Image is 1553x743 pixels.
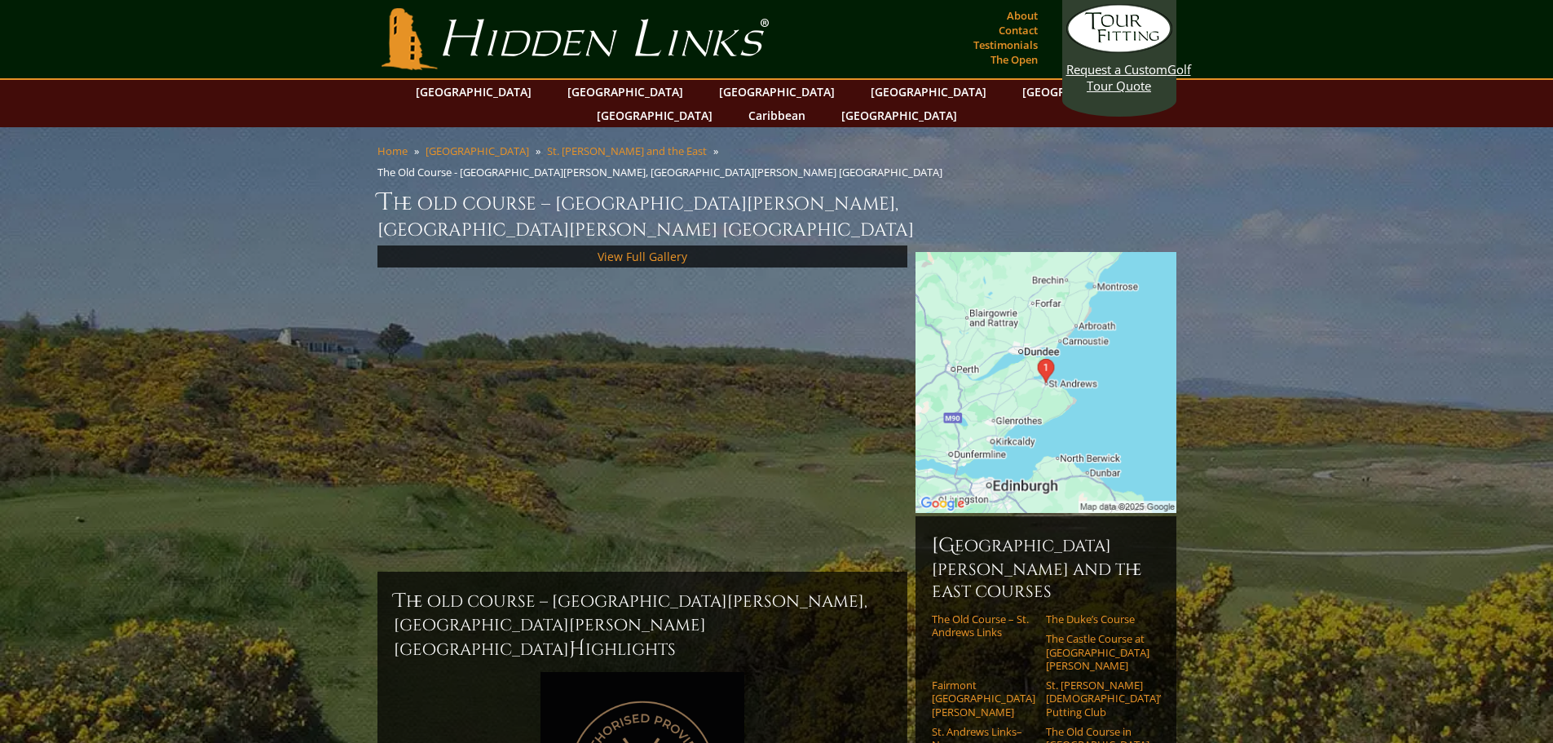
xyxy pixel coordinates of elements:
a: [GEOGRAPHIC_DATA] [863,80,995,104]
a: [GEOGRAPHIC_DATA] [408,80,540,104]
a: The Old Course – St. Andrews Links [932,613,1035,639]
a: [GEOGRAPHIC_DATA] [559,80,691,104]
a: The Castle Course at [GEOGRAPHIC_DATA][PERSON_NAME] [1046,632,1149,672]
h2: The Old Course – [GEOGRAPHIC_DATA][PERSON_NAME], [GEOGRAPHIC_DATA][PERSON_NAME] [GEOGRAPHIC_DATA]... [394,588,891,662]
a: St. [PERSON_NAME] and the East [547,144,707,158]
a: [GEOGRAPHIC_DATA] [711,80,843,104]
span: Request a Custom [1066,61,1167,77]
a: About [1003,4,1042,27]
a: [GEOGRAPHIC_DATA] [1014,80,1146,104]
li: The Old Course - [GEOGRAPHIC_DATA][PERSON_NAME], [GEOGRAPHIC_DATA][PERSON_NAME] [GEOGRAPHIC_DATA] [377,165,949,179]
a: Home [377,144,408,158]
a: St. [PERSON_NAME] [DEMOGRAPHIC_DATA]’ Putting Club [1046,679,1149,719]
a: [GEOGRAPHIC_DATA] [589,104,721,127]
a: The Open [986,48,1042,71]
img: Google Map of St Andrews Links, St Andrews, United Kingdom [915,252,1176,513]
a: [GEOGRAPHIC_DATA] [833,104,965,127]
a: [GEOGRAPHIC_DATA] [426,144,529,158]
a: Caribbean [740,104,814,127]
a: Testimonials [969,33,1042,56]
a: Request a CustomGolf Tour Quote [1066,4,1172,94]
a: View Full Gallery [598,249,687,264]
span: H [569,636,585,662]
h6: [GEOGRAPHIC_DATA][PERSON_NAME] and the East Courses [932,533,1160,603]
h1: The Old Course – [GEOGRAPHIC_DATA][PERSON_NAME], [GEOGRAPHIC_DATA][PERSON_NAME] [GEOGRAPHIC_DATA] [377,186,1176,242]
a: Fairmont [GEOGRAPHIC_DATA][PERSON_NAME] [932,679,1035,719]
a: The Duke’s Course [1046,613,1149,626]
a: Contact [995,19,1042,42]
